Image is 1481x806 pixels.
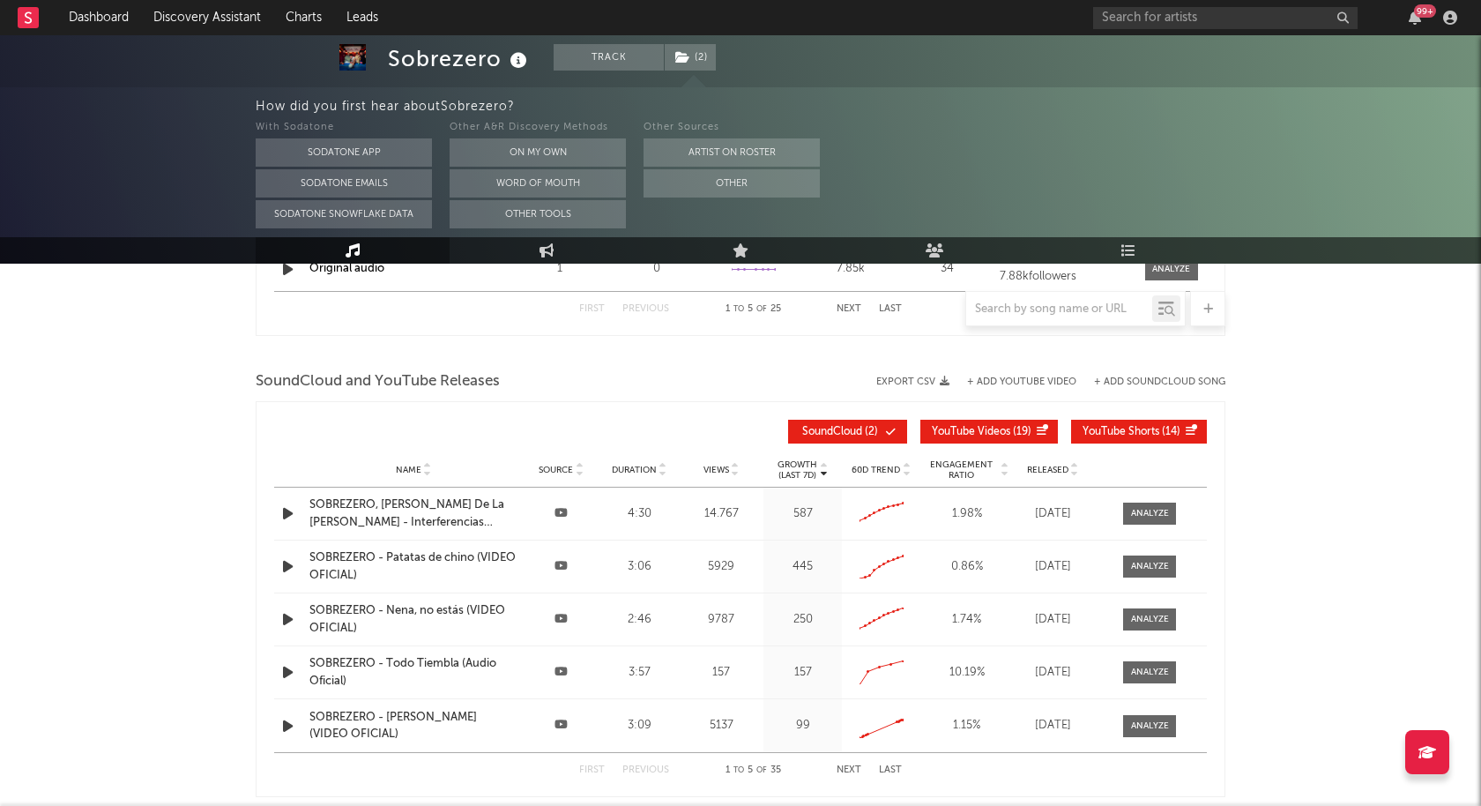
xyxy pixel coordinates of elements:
button: SoundCloud(2) [788,420,907,444]
div: 3:09 [605,717,674,735]
div: With Sodatone [256,117,432,138]
button: Previous [622,765,669,775]
input: Search for artists [1093,7,1358,29]
div: Other A&R Discovery Methods [450,117,626,138]
div: [DATE] [1017,664,1088,682]
button: Word Of Mouth [450,169,626,198]
a: SOBREZERO - Nena, no estás (VIDEO OFICIAL) [309,602,517,637]
div: [DATE] [1017,611,1088,629]
div: 7.85k [807,260,895,278]
div: 7.88k followers [1000,271,1132,283]
span: Source [539,465,573,475]
button: 99+ [1409,11,1421,25]
span: ( 19 ) [932,427,1031,437]
button: YouTube Shorts(14) [1071,420,1207,444]
p: (Last 7d) [778,470,817,481]
div: 1 5 35 [704,760,801,781]
a: SOBREZERO - Todo Tiembla (Audio Oficial) [309,655,517,690]
a: SOBREZERO, [PERSON_NAME] De La [PERSON_NAME] - Interferencias (VIDEO OFICIAL) [309,496,517,531]
div: 3:57 [605,664,674,682]
div: 10.19 % [925,664,1008,682]
span: Duration [612,465,657,475]
div: How did you first hear about Sobrezero ? [256,96,1481,117]
span: ( 2 ) [800,427,881,437]
span: YouTube Shorts [1083,427,1159,437]
span: of [756,766,767,774]
a: Original audio [309,263,384,274]
button: Artist on Roster [644,138,820,167]
div: 2:46 [605,611,674,629]
div: 0 [613,260,701,278]
button: + Add YouTube Video [967,377,1076,387]
div: Sobrezero [388,44,532,73]
div: 157 [683,664,760,682]
span: to [733,766,744,774]
div: 1.98 % [925,505,1008,523]
div: 5137 [683,717,760,735]
span: Views [703,465,729,475]
button: Sodatone App [256,138,432,167]
button: Next [837,765,861,775]
div: 3:06 [605,558,674,576]
span: ( 14 ) [1083,427,1180,437]
button: Track [554,44,664,71]
div: [DATE] [1017,558,1088,576]
div: 1.15 % [925,717,1008,735]
div: 4:30 [605,505,674,523]
div: 5929 [683,558,760,576]
button: Other [644,169,820,198]
button: Sodatone Emails [256,169,432,198]
button: Other Tools [450,200,626,228]
a: SOBREZERO - Patatas de chino (VIDEO OFICIAL) [309,549,517,584]
div: 0.86 % [925,558,1008,576]
span: Name [396,465,421,475]
div: [DATE] [1017,505,1088,523]
span: YouTube Videos [932,427,1010,437]
div: 250 [768,611,837,629]
button: On My Own [450,138,626,167]
button: Sodatone Snowflake Data [256,200,432,228]
span: ( 2 ) [664,44,717,71]
button: (2) [665,44,716,71]
button: Last [879,765,902,775]
div: 1 [516,260,604,278]
div: Other Sources [644,117,820,138]
span: Released [1027,465,1068,475]
button: + Add SoundCloud Song [1076,377,1225,387]
span: SoundCloud [802,427,862,437]
a: SOBREZERO - [PERSON_NAME] (VIDEO OFICIAL) [309,709,517,743]
p: Growth [778,459,817,470]
div: 14.767 [683,505,760,523]
div: 157 [768,664,837,682]
button: YouTube Videos(19) [920,420,1058,444]
div: + Add YouTube Video [949,377,1076,387]
div: 99 [768,717,837,735]
span: 60D Trend [852,465,900,475]
div: 445 [768,558,837,576]
div: 34 [904,260,992,278]
button: + Add SoundCloud Song [1094,377,1225,387]
span: Engagement Ratio [925,459,998,481]
span: SoundCloud and YouTube Releases [256,371,500,392]
div: [DATE] [1017,717,1088,735]
div: 587 [768,505,837,523]
button: Export CSV [876,377,949,387]
div: 9787 [683,611,760,629]
input: Search by song name or URL [966,302,1152,317]
div: 1.74 % [925,611,1008,629]
div: 99 + [1414,4,1436,18]
button: First [579,765,605,775]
